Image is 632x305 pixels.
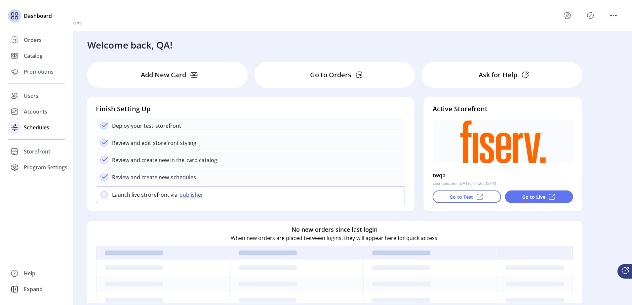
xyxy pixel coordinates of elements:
p: Review and edit [112,139,151,147]
p: Go to Test [450,193,473,200]
p: twqa [433,170,446,181]
span: Expand [24,285,43,293]
span: Help [24,269,35,277]
span: Promotions [24,68,54,76]
button: Publisher Panel [585,10,596,21]
h4: Finish Setting Up [96,104,405,114]
p: Review and create new [112,173,169,181]
button: menu [608,10,619,21]
p: Review and create new in the [112,156,184,164]
span: Catalog [24,52,43,60]
button: publisher [178,191,207,199]
p: Go to Orders [310,70,351,80]
p: schedules [169,173,196,181]
h6: No new orders since last login [292,225,377,234]
p: Go to Live [522,193,545,200]
span: Orders [24,36,42,44]
button: menu [562,10,573,21]
span: Schedules [24,123,49,131]
span: Storefront [24,148,50,155]
h4: Active Storefront [433,104,573,114]
p: Launch live strorefront via [112,191,178,199]
p: storefront styling [151,139,196,147]
p: card catalog [184,156,217,164]
p: Last updated: [DATE], 01:26:05 PM [433,181,496,186]
span: Dashboard [24,12,52,20]
span: Program Settings [24,163,67,171]
p: Deploy your test [112,122,153,130]
p: storefront [153,122,181,130]
span: Users [24,92,38,100]
p: Ask for Help [479,70,517,80]
h3: Welcome back, QA! [87,38,173,52]
p: When new orders are placed between logins, they will appear here for quick access. [231,234,439,242]
p: Add New Card [141,70,186,80]
span: Accounts [24,108,47,116]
